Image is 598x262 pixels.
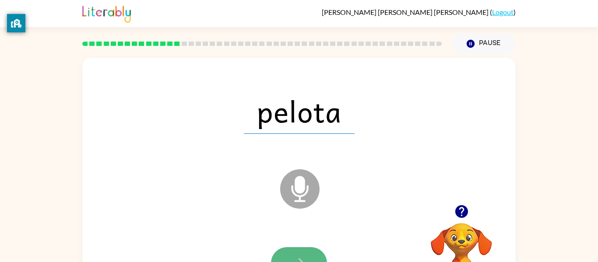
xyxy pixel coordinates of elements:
button: Pause [452,34,516,54]
div: ( ) [322,8,516,16]
a: Logout [492,8,514,16]
img: Literably [82,3,131,23]
button: privacy banner [7,14,25,32]
span: [PERSON_NAME] [PERSON_NAME] [PERSON_NAME] [322,8,490,16]
span: pelota [244,88,355,134]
